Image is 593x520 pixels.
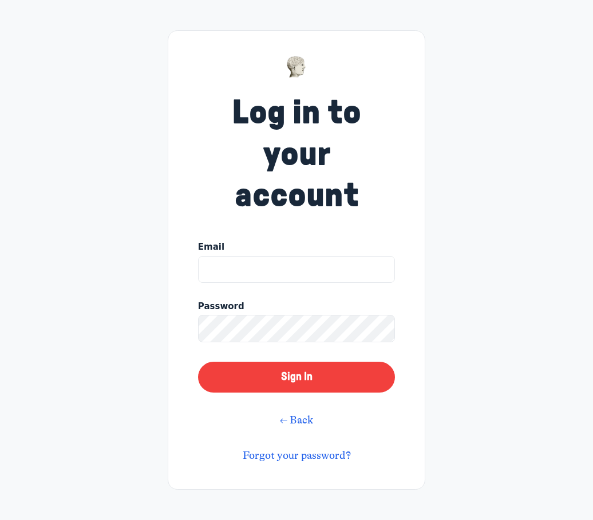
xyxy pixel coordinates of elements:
[280,414,313,426] a: ← Back
[198,93,395,216] h1: Log in to your account
[243,449,351,462] a: Forgot your password?
[198,241,224,254] span: Email
[198,300,244,313] span: Password
[286,56,307,78] img: Museums as Progress
[198,362,395,393] button: Sign In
